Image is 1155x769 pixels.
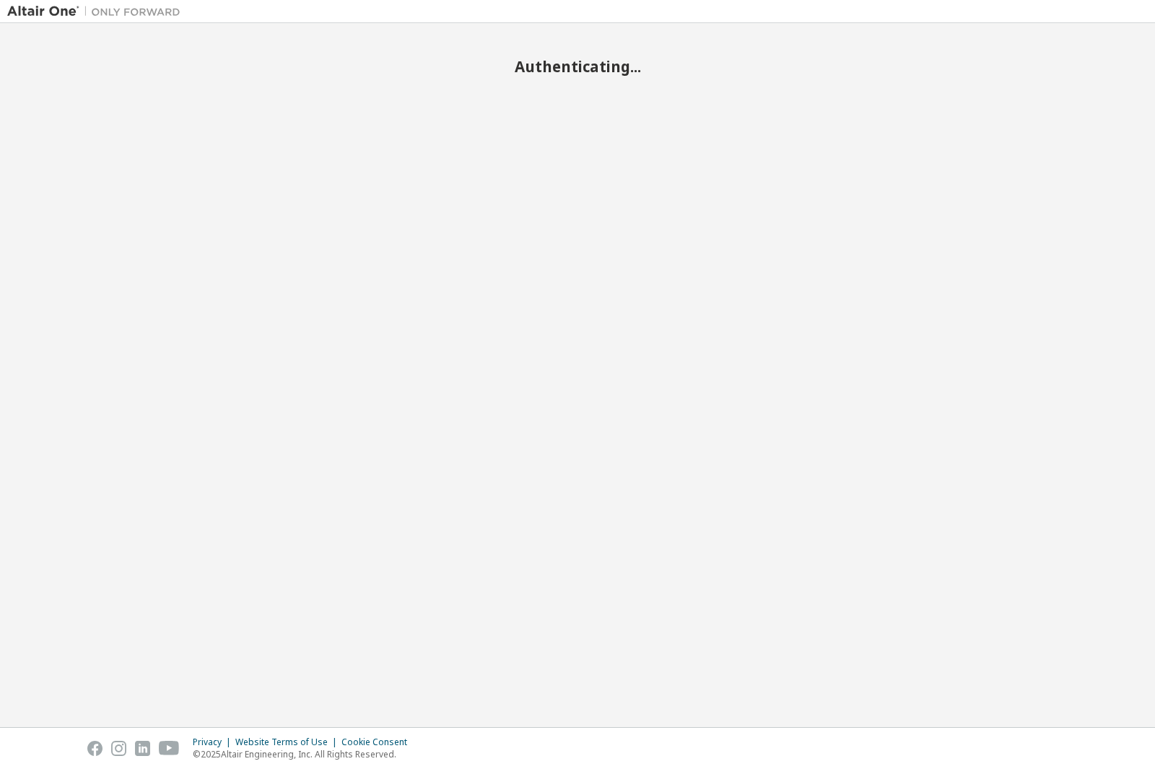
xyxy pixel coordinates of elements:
img: instagram.svg [111,741,126,756]
img: linkedin.svg [135,741,150,756]
div: Cookie Consent [341,737,416,748]
p: © 2025 Altair Engineering, Inc. All Rights Reserved. [193,748,416,760]
div: Privacy [193,737,235,748]
img: youtube.svg [159,741,180,756]
img: Altair One [7,4,188,19]
h2: Authenticating... [7,57,1148,76]
img: facebook.svg [87,741,103,756]
div: Website Terms of Use [235,737,341,748]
